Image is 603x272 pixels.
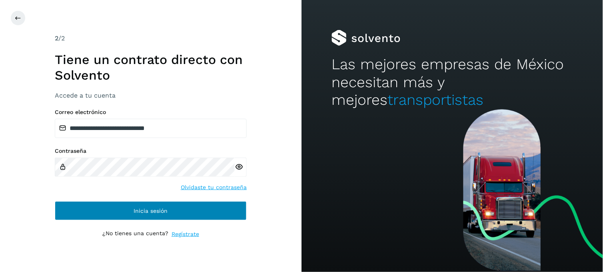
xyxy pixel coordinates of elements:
p: ¿No tienes una cuenta? [102,230,168,238]
span: 2 [55,34,58,42]
a: Olvidaste tu contraseña [181,183,247,192]
span: transportistas [387,91,483,108]
label: Correo electrónico [55,109,247,116]
div: /2 [55,34,247,43]
h1: Tiene un contrato directo con Solvento [55,52,247,83]
h2: Las mejores empresas de México necesitan más y mejores [331,56,573,109]
button: Inicia sesión [55,201,247,220]
a: Regístrate [172,230,199,238]
label: Contraseña [55,148,247,154]
span: Inicia sesión [134,208,168,214]
h3: Accede a tu cuenta [55,92,247,99]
